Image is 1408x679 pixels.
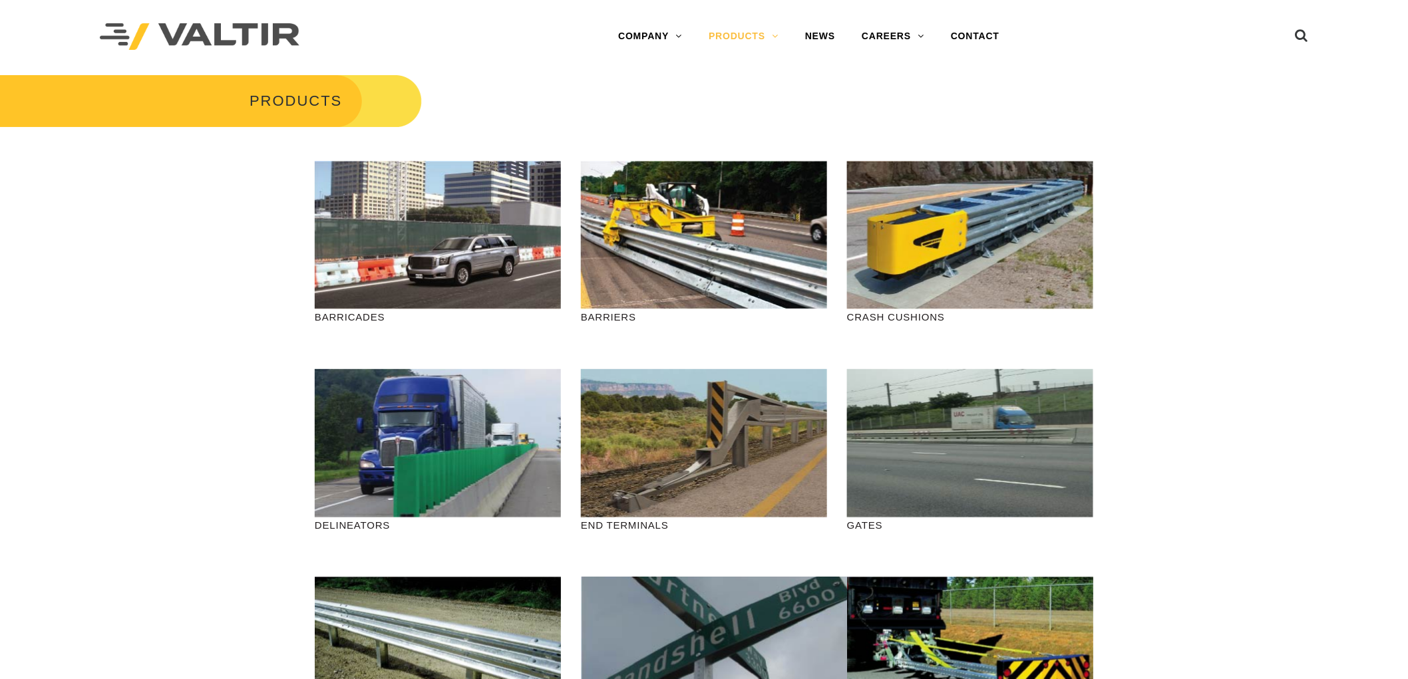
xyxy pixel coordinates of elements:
a: COMPANY [605,23,695,50]
p: GATES [847,517,1093,533]
p: BARRIERS [581,309,827,325]
img: Valtir [100,23,299,51]
p: END TERMINALS [581,517,827,533]
p: BARRICADES [315,309,561,325]
p: CRASH CUSHIONS [847,309,1093,325]
a: NEWS [792,23,848,50]
p: DELINEATORS [315,517,561,533]
a: PRODUCTS [695,23,792,50]
a: CONTACT [938,23,1013,50]
a: CAREERS [848,23,938,50]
